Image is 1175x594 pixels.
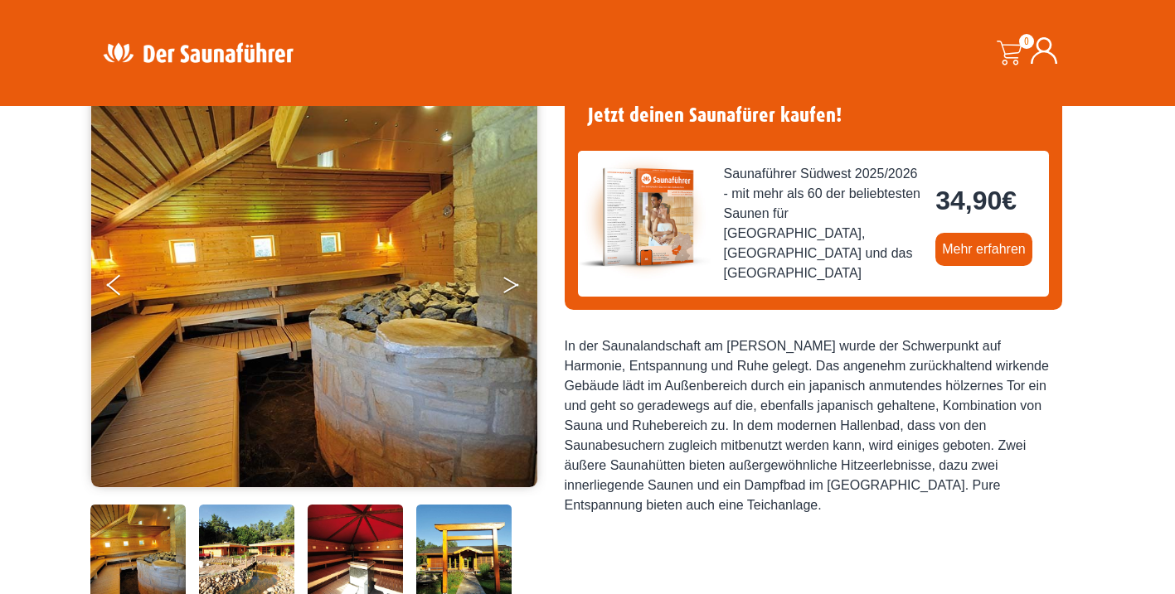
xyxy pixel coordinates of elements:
h4: Jetzt deinen Saunafürer kaufen! [578,94,1049,138]
img: der-saunafuehrer-2025-suedwest.jpg [578,151,711,283]
button: Next [502,268,543,309]
span: Saunaführer Südwest 2025/2026 - mit mehr als 60 der beliebtesten Saunen für [GEOGRAPHIC_DATA], [G... [724,164,923,283]
span: 0 [1019,34,1034,49]
a: Mehr erfahren [935,233,1032,266]
button: Previous [107,268,148,309]
bdi: 34,90 [935,186,1017,215]
div: In der Saunalandschaft am [PERSON_NAME] wurde der Schwerpunkt auf Harmonie, Entspannung und Ruhe ... [565,336,1062,515]
span: € [1002,186,1017,215]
